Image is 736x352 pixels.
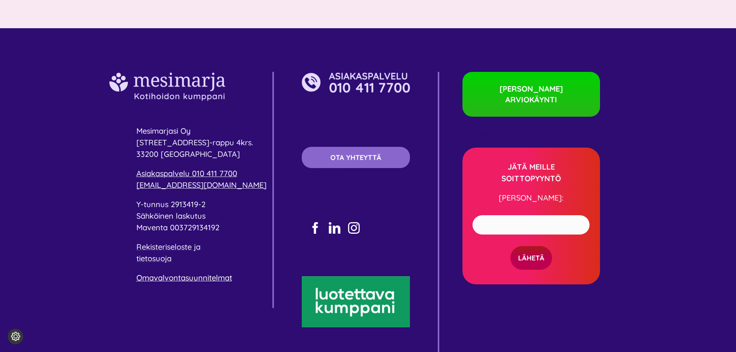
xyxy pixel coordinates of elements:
span: [GEOGRAPHIC_DATA], [GEOGRAPHIC_DATA], [GEOGRAPHIC_DATA], [GEOGRAPHIC_DATA] [302,94,382,138]
a: 001Asset 5@2x [109,71,225,81]
span: [STREET_ADDRESS]-rappu 4krs. [136,138,253,147]
a: [PERSON_NAME] ARVIOKÄYNTI [462,72,600,117]
span: Maventa 003729134192 [136,223,219,232]
strong: JÄTÄ MEILLE SOITTOPYYNTÖ [501,162,561,183]
span: Oulu, Raahe, [GEOGRAPHIC_DATA], [GEOGRAPHIC_DATA] [462,117,591,139]
span: Keski-Suomi, [GEOGRAPHIC_DATA], [GEOGRAPHIC_DATA], [GEOGRAPHIC_DATA] [302,169,382,213]
a: Rekisteriseloste ja tietosuoja [136,242,201,263]
a: Omavalvontasuunnitelmat [136,273,232,282]
a: 001Asset 6@2x [302,71,410,81]
a: linkedin [329,222,340,234]
input: LÄHETÄ [510,246,552,270]
span: Mesimarjasi Oy [136,126,191,136]
span: [PERSON_NAME] ARVIOKÄYNTI [482,83,581,105]
form: Yhteydenottolomake [473,211,589,270]
span: OTA YHTEYTTÄ [330,153,381,162]
a: [EMAIL_ADDRESS][DOMAIN_NAME] [136,180,267,190]
a: instagram [348,222,360,234]
span: Sähköinen laskutus [136,211,206,221]
button: Evästeasetukset [8,329,23,344]
span: [GEOGRAPHIC_DATA], [GEOGRAPHIC_DATA], [GEOGRAPHIC_DATA] [302,235,382,267]
a: Asiakaspalvelu 010 411 7700 [136,168,237,178]
a: facebook [309,222,321,234]
span: 33200 [GEOGRAPHIC_DATA] [136,149,240,159]
span: [PERSON_NAME]: [499,193,563,202]
span: Y-tunnus 2913419-2 [136,199,206,209]
a: OTA YHTEYTTÄ [302,147,410,168]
